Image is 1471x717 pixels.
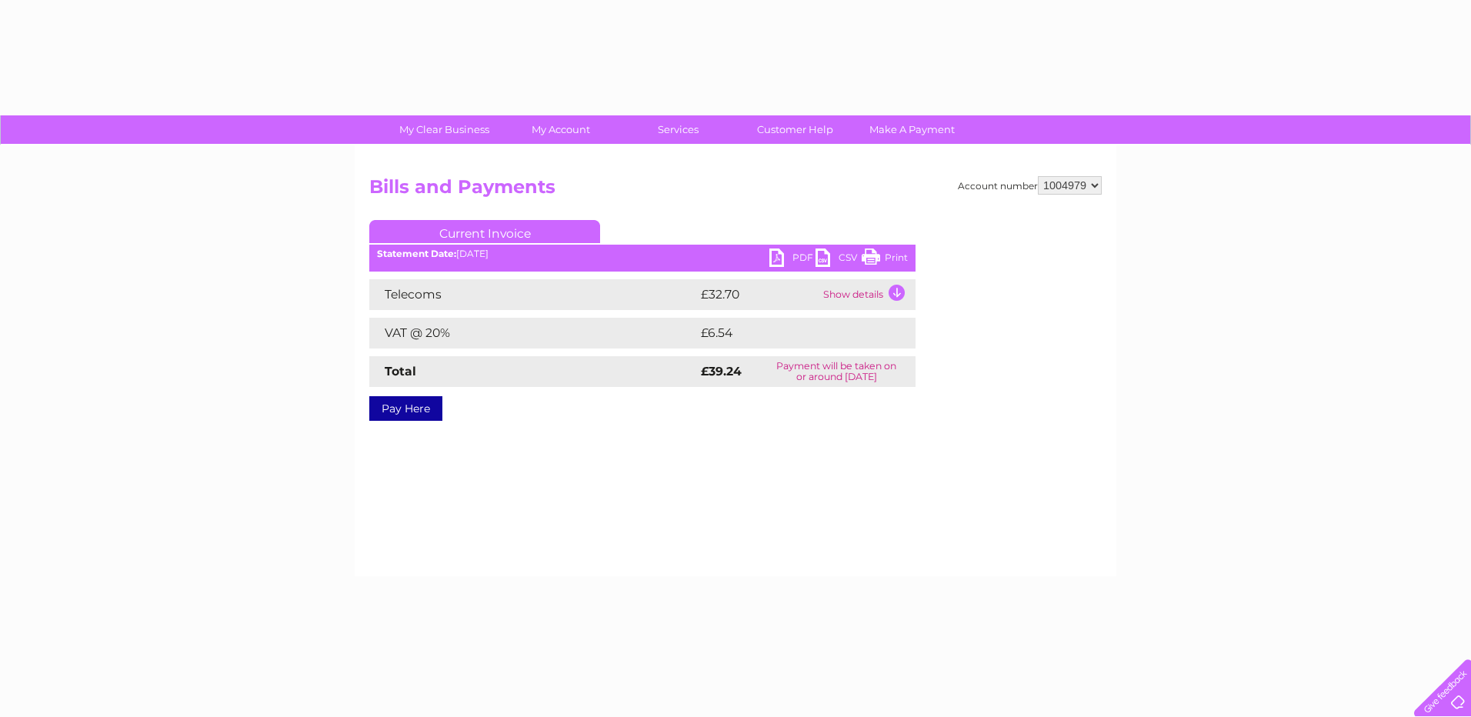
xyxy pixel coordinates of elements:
h2: Bills and Payments [369,176,1102,205]
a: Customer Help [732,115,859,144]
td: £6.54 [697,318,879,348]
td: Telecoms [369,279,697,310]
a: CSV [816,248,862,271]
a: Print [862,248,908,271]
b: Statement Date: [377,248,456,259]
a: Make A Payment [849,115,976,144]
div: Account number [958,176,1102,195]
div: [DATE] [369,248,916,259]
a: Pay Here [369,396,442,421]
td: VAT @ 20% [369,318,697,348]
a: Current Invoice [369,220,600,243]
td: Payment will be taken on or around [DATE] [757,356,916,387]
a: PDF [769,248,816,271]
strong: £39.24 [701,364,742,379]
a: Services [615,115,742,144]
strong: Total [385,364,416,379]
a: My Account [498,115,625,144]
td: Show details [819,279,916,310]
td: £32.70 [697,279,819,310]
a: My Clear Business [381,115,508,144]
